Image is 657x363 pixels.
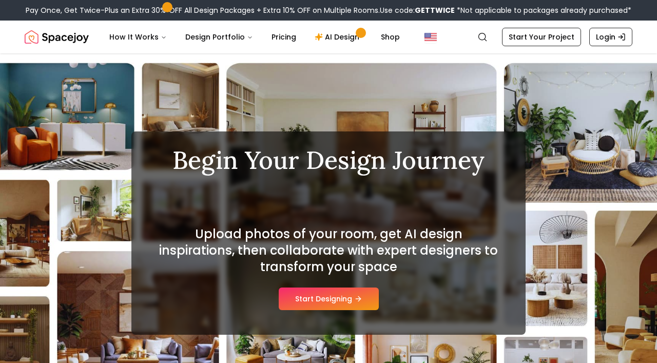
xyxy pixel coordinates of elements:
[424,31,437,43] img: United States
[177,27,261,47] button: Design Portfolio
[415,5,455,15] b: GETTWICE
[25,27,89,47] a: Spacejoy
[279,288,379,310] button: Start Designing
[263,27,304,47] a: Pricing
[589,28,632,46] a: Login
[156,226,501,275] h2: Upload photos of your room, get AI design inspirations, then collaborate with expert designers to...
[502,28,581,46] a: Start Your Project
[25,27,89,47] img: Spacejoy Logo
[455,5,631,15] span: *Not applicable to packages already purchased*
[380,5,455,15] span: Use code:
[26,5,631,15] div: Pay Once, Get Twice-Plus an Extra 30% OFF All Design Packages + Extra 10% OFF on Multiple Rooms.
[25,21,632,53] nav: Global
[373,27,408,47] a: Shop
[306,27,371,47] a: AI Design
[156,148,501,173] h1: Begin Your Design Journey
[101,27,408,47] nav: Main
[101,27,175,47] button: How It Works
